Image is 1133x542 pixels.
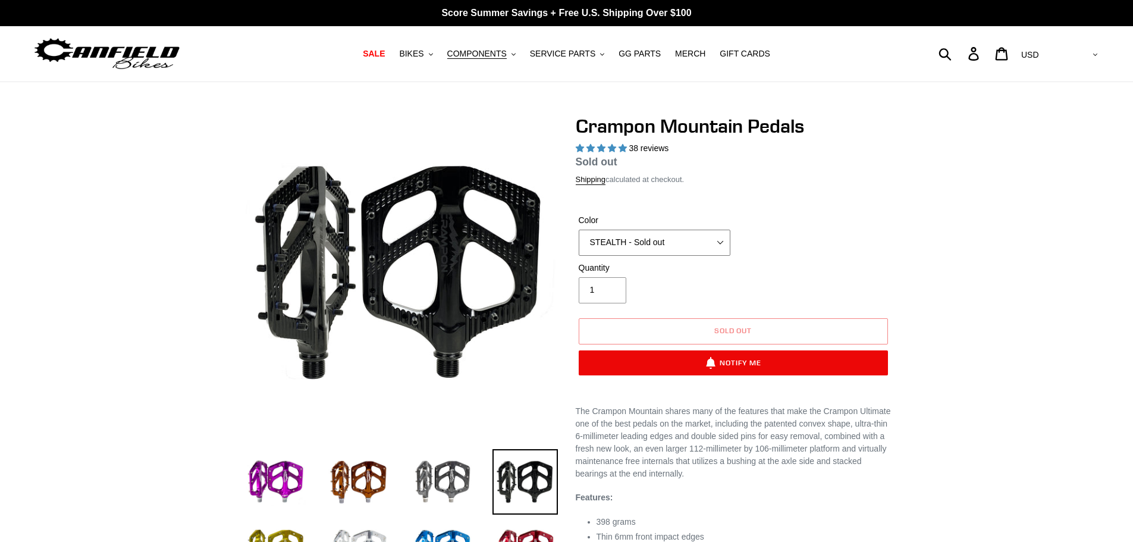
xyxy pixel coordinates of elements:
button: Sold out [579,318,888,344]
span: COMPONENTS [447,49,507,59]
button: COMPONENTS [441,46,522,62]
input: Search [945,40,975,67]
span: MERCH [675,49,705,59]
button: SERVICE PARTS [524,46,610,62]
a: GG PARTS [613,46,667,62]
img: Load image into Gallery viewer, bronze [326,449,391,515]
a: MERCH [669,46,711,62]
div: calculated at checkout. [576,174,891,186]
a: SALE [357,46,391,62]
h1: Crampon Mountain Pedals [576,115,891,137]
span: GIFT CARDS [720,49,770,59]
strong: Features: [576,493,613,502]
label: Color [579,214,730,227]
img: Load image into Gallery viewer, purple [243,449,308,515]
img: Load image into Gallery viewer, stealth [492,449,558,515]
p: The Crampon Mountain shares many of the features that make the Crampon Ultimate one of the best p... [576,405,891,480]
a: GIFT CARDS [714,46,776,62]
button: Notify Me [579,350,888,375]
label: Quantity [579,262,730,274]
span: 4.97 stars [576,143,629,153]
span: Sold out [714,326,752,335]
img: Load image into Gallery viewer, grey [409,449,475,515]
span: SERVICE PARTS [530,49,595,59]
a: Shipping [576,175,606,185]
span: GG PARTS [619,49,661,59]
button: BIKES [393,46,438,62]
span: Sold out [576,156,617,168]
span: 38 reviews [629,143,668,153]
span: SALE [363,49,385,59]
span: BIKES [399,49,423,59]
li: 398 grams [597,516,891,528]
img: Canfield Bikes [33,35,181,73]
